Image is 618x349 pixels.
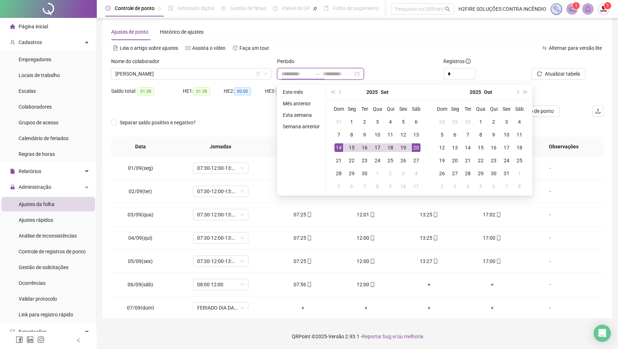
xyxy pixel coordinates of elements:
[19,88,36,94] span: Escalas
[384,102,397,115] th: Qui
[545,70,580,78] span: Atualizar tabela
[358,128,371,141] td: 2025-09-09
[381,85,389,99] button: month panel
[371,154,384,167] td: 2025-09-24
[399,169,408,178] div: 3
[489,143,498,152] div: 16
[360,143,369,152] div: 16
[397,154,410,167] td: 2025-09-26
[436,154,448,167] td: 2025-10-19
[105,6,110,11] span: clock-circle
[19,39,42,45] span: Cadastros
[476,169,485,178] div: 29
[476,118,485,126] div: 1
[513,115,526,128] td: 2025-10-04
[515,169,524,178] div: 1
[160,29,204,35] span: Histórico de ajustes
[436,167,448,180] td: 2025-10-26
[463,143,472,152] div: 14
[500,115,513,128] td: 2025-10-03
[19,24,48,29] span: Página inicial
[324,6,329,11] span: book
[500,141,513,154] td: 2025-10-17
[489,130,498,139] div: 9
[500,180,513,193] td: 2025-11-07
[19,184,51,190] span: Administração
[451,143,459,152] div: 13
[487,141,500,154] td: 2025-10-16
[197,163,244,173] span: 07:30-12:00-13:30-17:00
[373,156,382,165] div: 24
[461,141,474,154] td: 2025-10-14
[371,115,384,128] td: 2025-09-03
[436,128,448,141] td: 2025-10-05
[595,108,601,114] span: upload
[502,156,511,165] div: 24
[19,329,47,335] span: Exportações
[513,141,526,154] td: 2025-10-18
[489,118,498,126] div: 2
[345,154,358,167] td: 2025-09-22
[463,118,472,126] div: 30
[552,5,560,13] img: sparkle-icon.fc2bf0ac1784a2077858766a79e2daf3.svg
[384,115,397,128] td: 2025-09-04
[221,6,226,11] span: sun
[371,128,384,141] td: 2025-09-10
[476,182,485,191] div: 5
[371,102,384,115] th: Qua
[347,143,356,152] div: 15
[373,130,382,139] div: 10
[500,128,513,141] td: 2025-10-10
[448,115,461,128] td: 2025-09-29
[489,182,498,191] div: 6
[332,154,345,167] td: 2025-09-21
[10,24,15,29] span: home
[397,180,410,193] td: 2025-10-10
[197,233,244,243] span: 07:30-12:00-13:30-17:00
[275,87,292,95] span: 00:00
[332,115,345,128] td: 2025-08-31
[412,143,420,152] div: 20
[358,115,371,128] td: 2025-09-02
[515,143,524,152] div: 18
[529,164,571,172] div: -
[484,85,492,99] button: month panel
[410,180,423,193] td: 2025-10-11
[445,6,450,12] span: search
[569,6,575,12] span: notification
[10,40,15,45] span: user-add
[443,57,471,65] span: Registros
[386,118,395,126] div: 4
[192,45,225,51] span: Assista o vídeo
[129,188,152,194] span: 02/09(ter)
[347,182,356,191] div: 6
[197,302,244,313] span: FERIADO DIA DA INDEPENDÊNCIA
[384,141,397,154] td: 2025-09-18
[347,156,356,165] div: 22
[373,182,382,191] div: 8
[474,180,487,193] td: 2025-11-05
[476,156,485,165] div: 22
[412,156,420,165] div: 27
[334,118,343,126] div: 31
[345,115,358,128] td: 2025-09-01
[436,102,448,115] th: Dom
[157,6,162,11] span: pushpin
[19,217,53,223] span: Ajustes rápidos
[282,5,310,11] span: Painel do DP
[115,5,154,11] span: Controle de ponto
[19,168,41,174] span: Relatórios
[19,104,52,110] span: Colaboradores
[345,141,358,154] td: 2025-09-15
[386,182,395,191] div: 9
[332,128,345,141] td: 2025-09-07
[523,137,604,157] th: Observações
[474,115,487,128] td: 2025-10-01
[515,130,524,139] div: 11
[451,130,459,139] div: 6
[239,45,269,51] span: Faça um tour
[233,46,238,51] span: history
[500,154,513,167] td: 2025-10-24
[332,141,345,154] td: 2025-09-14
[489,169,498,178] div: 30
